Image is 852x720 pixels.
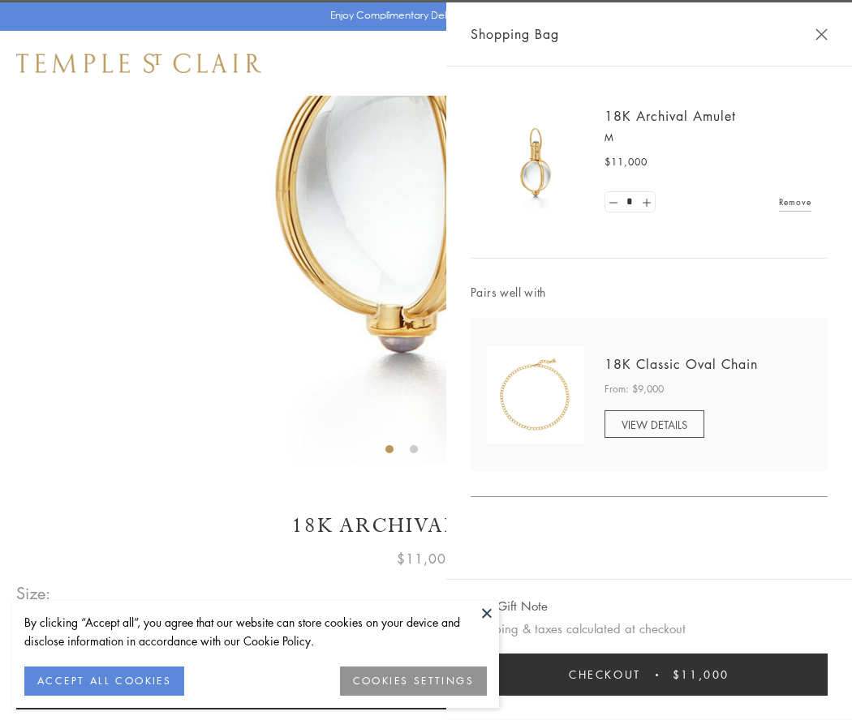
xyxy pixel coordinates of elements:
[605,130,811,146] p: M
[471,24,559,45] span: Shopping Bag
[605,381,664,397] span: From: $9,000
[471,596,548,616] button: Add Gift Note
[605,410,704,438] a: VIEW DETAILS
[605,355,758,373] a: 18K Classic Oval Chain
[487,346,584,444] img: N88865-OV18
[471,619,828,639] p: Shipping & taxes calculated at checkout
[16,512,836,540] h1: 18K Archival Amulet
[622,417,687,432] span: VIEW DETAILS
[24,613,487,650] div: By clicking “Accept all”, you agree that our website can store cookies on your device and disclos...
[638,192,654,212] a: Set quantity to 2
[16,54,261,73] img: Temple St. Clair
[569,666,641,684] span: Checkout
[779,193,811,211] a: Remove
[24,666,184,696] button: ACCEPT ALL COOKIES
[471,283,828,302] span: Pairs well with
[397,548,455,569] span: $11,000
[605,154,648,170] span: $11,000
[605,107,736,125] a: 18K Archival Amulet
[815,28,828,41] button: Close Shopping Bag
[673,666,729,684] span: $11,000
[330,7,514,24] p: Enjoy Complimentary Delivery & Returns
[605,192,622,212] a: Set quantity to 0
[16,580,52,606] span: Size:
[487,114,584,211] img: 18K Archival Amulet
[471,654,828,696] button: Checkout $11,000
[340,666,487,696] button: COOKIES SETTINGS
